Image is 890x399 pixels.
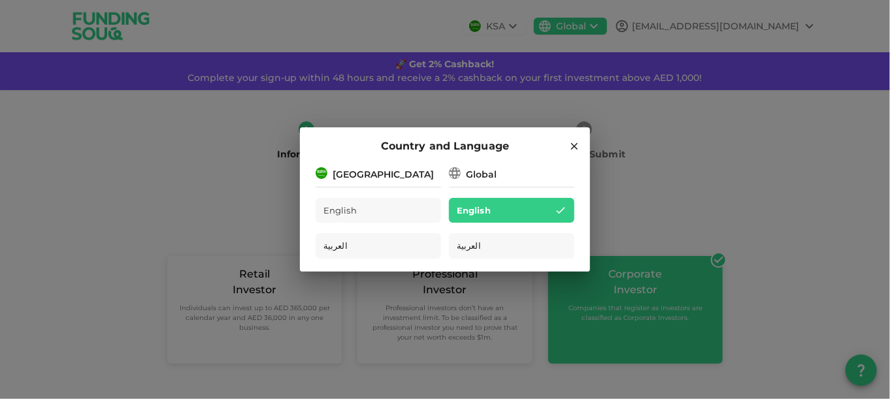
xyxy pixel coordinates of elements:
[457,238,481,253] span: العربية
[466,168,497,182] div: Global
[323,203,357,218] span: English
[457,203,491,218] span: English
[323,238,348,253] span: العربية
[381,138,509,155] span: Country and Language
[333,168,434,182] div: [GEOGRAPHIC_DATA]
[316,167,327,179] img: flag-sa.b9a346574cdc8950dd34b50780441f57.svg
